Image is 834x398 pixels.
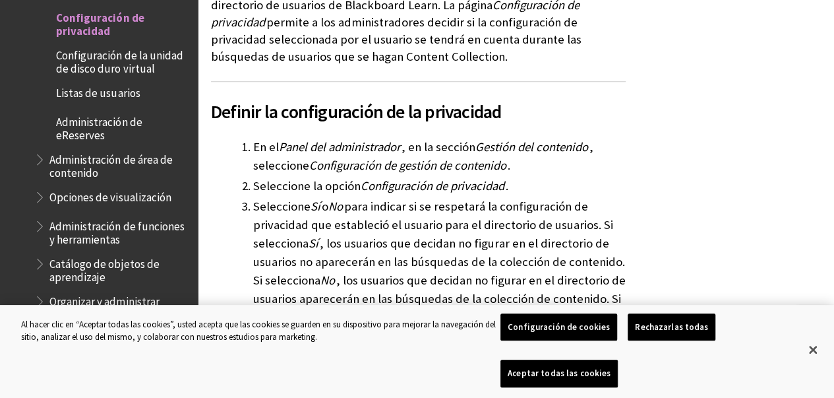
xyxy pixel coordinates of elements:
span: Configuración de gestión de contenido [309,158,506,173]
span: Opciones de visualización [49,186,171,204]
span: No [328,199,343,214]
button: Aceptar todas las cookies [500,360,618,387]
span: Configuración de privacidad [56,7,189,38]
span: Sí [311,199,320,214]
button: Rechazarlas todas [628,314,715,341]
span: Sí [309,236,318,251]
div: Al hacer clic en “Aceptar todas las cookies”, usted acepta que las cookies se guarden en su dispo... [21,318,500,344]
span: Panel del administrador [279,139,400,154]
h2: Definir la configuración de la privacidad [211,81,626,125]
li: En el , en la sección , seleccione . [253,138,626,175]
span: Administración de eReserves [56,111,189,142]
li: Seleccione la opción . [253,177,626,195]
span: Configuración de privacidad [361,178,504,193]
span: No [320,273,335,288]
span: Administración de funciones y herramientas [49,215,189,246]
button: Cerrar [798,335,827,364]
span: Configuración de la unidad de disco duro virtual [56,44,189,75]
span: Listas de usuarios [56,83,140,100]
span: Administración de área de contenido [49,149,189,180]
span: Organizar y administrar [49,290,159,308]
li: Seleccione o para indicar si se respetará la configuración de privacidad que estableció el usuari... [253,197,626,364]
button: Configuración de cookies [500,314,617,341]
span: Gestión del contenido [475,139,588,154]
span: Catálogo de objetos de aprendizaje [49,253,189,284]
